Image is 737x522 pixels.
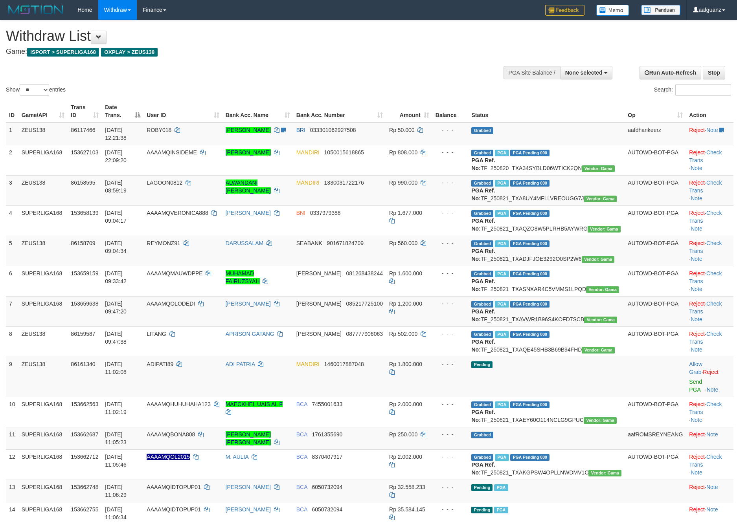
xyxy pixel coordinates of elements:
[471,301,493,308] span: Grabbed
[471,339,495,353] b: PGA Ref. No:
[6,296,18,326] td: 7
[389,506,425,513] span: Rp 35.584.145
[691,165,702,171] a: Note
[625,427,686,449] td: aafROMSREYNEANG
[436,300,465,308] div: - - -
[18,449,68,480] td: SUPERLIGA168
[471,432,493,438] span: Grabbed
[324,149,364,156] span: Copy 1050015618865 to clipboard
[436,430,465,438] div: - - -
[625,123,686,145] td: aafdhankeerz
[147,149,197,156] span: AAAAMQINSIDEME
[18,100,68,123] th: Game/API: activate to sort column ascending
[625,100,686,123] th: Op: activate to sort column ascending
[226,484,271,490] a: [PERSON_NAME]
[689,454,705,460] a: Reject
[691,469,702,476] a: Note
[147,270,202,277] span: AAAAMQMAUWDPPE
[71,454,98,460] span: 153662712
[686,397,733,427] td: · ·
[436,453,465,461] div: - - -
[346,300,383,307] span: Copy 085217725100 to clipboard
[471,308,495,322] b: PGA Ref. No:
[707,386,719,393] a: Note
[389,331,417,337] span: Rp 502.000
[18,236,68,266] td: ZEUS138
[105,431,127,445] span: [DATE] 11:05:23
[468,397,625,427] td: TF_250821_TXAEY60O114NCLG9GPUC
[68,100,102,123] th: Trans ID: activate to sort column ascending
[71,210,98,216] span: 153658139
[689,401,705,407] a: Reject
[226,270,260,284] a: MUHAMAD FAIRUZSYAH
[689,401,722,415] a: Check Trans
[584,417,617,424] span: Vendor URL: https://trx31.1velocity.biz
[495,401,509,408] span: Marked by aafheankoy
[584,196,617,202] span: Vendor URL: https://trx31.1velocity.biz
[706,484,718,490] a: Note
[27,48,99,57] span: ISPORT > SUPERLIGA168
[312,431,342,438] span: Copy 1761355690 to clipboard
[689,127,705,133] a: Reject
[436,506,465,513] div: - - -
[436,269,465,277] div: - - -
[226,506,271,513] a: [PERSON_NAME]
[686,449,733,480] td: · ·
[686,236,733,266] td: · ·
[582,347,615,353] span: Vendor URL: https://trx31.1velocity.biz
[18,326,68,357] td: ZEUS138
[296,179,320,186] span: MANDIRI
[226,331,274,337] a: APRISON GATANG
[625,205,686,236] td: AUTOWD-BOT-PGA
[105,454,127,468] span: [DATE] 11:05:46
[471,361,493,368] span: Pending
[71,361,95,367] span: 86161340
[471,218,495,232] b: PGA Ref. No:
[436,360,465,368] div: - - -
[689,331,722,345] a: Check Trans
[686,480,733,502] td: ·
[471,331,493,338] span: Grabbed
[686,266,733,296] td: · ·
[436,483,465,491] div: - - -
[436,126,465,134] div: - - -
[686,326,733,357] td: · ·
[226,454,248,460] a: M. AULIA
[689,179,722,194] a: Check Trans
[226,401,283,407] a: MAECKHEL UAIS AL F
[71,401,98,407] span: 153662563
[582,165,615,172] span: Vendor URL: https://trx31.1velocity.biz
[389,361,422,367] span: Rp 1.800.000
[143,100,222,123] th: User ID: activate to sort column ascending
[471,248,495,262] b: PGA Ref. No:
[147,361,173,367] span: ADIPATI89
[471,409,495,423] b: PGA Ref. No:
[689,431,705,438] a: Reject
[691,195,702,201] a: Note
[18,480,68,502] td: SUPERLIGA168
[147,454,190,460] span: Nama rekening ada tanda titik/strip, harap diedit
[312,454,342,460] span: Copy 8370407917 to clipboard
[226,300,271,307] a: [PERSON_NAME]
[6,100,18,123] th: ID
[495,301,509,308] span: Marked by aafnonsreyleab
[545,5,584,16] img: Feedback.jpg
[625,236,686,266] td: AUTOWD-BOT-PGA
[296,149,320,156] span: MANDIRI
[468,449,625,480] td: TF_250821_TXAKGPSW4OPLLNWDMV1C
[226,361,255,367] a: ADI PATRIA
[686,296,733,326] td: · ·
[689,149,705,156] a: Reject
[588,226,621,233] span: Vendor URL: https://trx31.1velocity.biz
[296,431,307,438] span: BCA
[105,270,127,284] span: [DATE] 09:33:42
[468,296,625,326] td: TF_250821_TXAVWR1B96S4KOFD7SCB
[6,236,18,266] td: 5
[436,148,465,156] div: - - -
[71,331,95,337] span: 86159587
[510,180,550,187] span: PGA Pending
[471,454,493,461] span: Grabbed
[689,361,703,375] span: ·
[471,484,493,491] span: Pending
[310,210,341,216] span: Copy 0337979388 to clipboard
